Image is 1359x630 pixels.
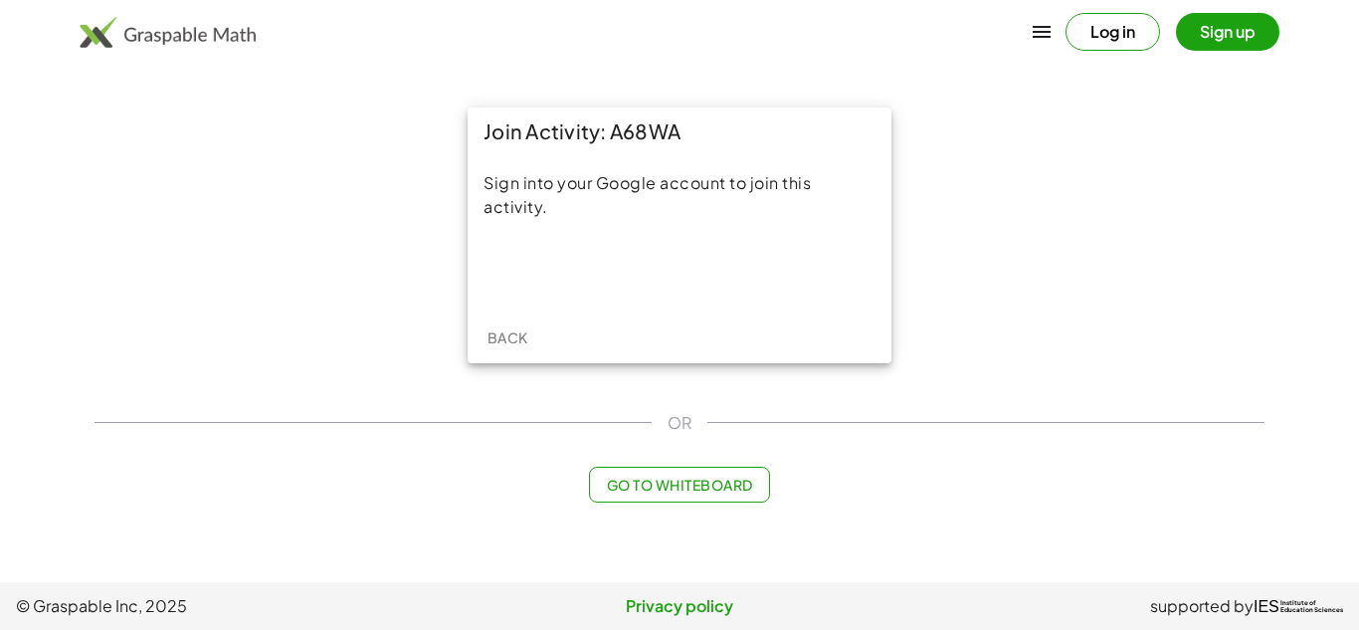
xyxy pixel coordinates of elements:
span: IES [1254,597,1279,616]
span: Back [486,328,527,346]
span: OR [668,411,691,435]
button: Log in [1066,13,1160,51]
span: supported by [1150,594,1254,618]
a: IESInstitute ofEducation Sciences [1254,594,1343,618]
div: Join Activity: A68WA [468,107,891,155]
span: Institute of Education Sciences [1280,600,1343,614]
div: Sign into your Google account to join this activity. [484,171,875,219]
button: Go to Whiteboard [589,467,769,503]
span: Go to Whiteboard [606,476,752,494]
a: Privacy policy [459,594,901,618]
button: Back [476,319,539,355]
iframe: Sign in with Google Button [570,249,789,293]
button: Sign up [1176,13,1279,51]
span: © Graspable Inc, 2025 [16,594,459,618]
